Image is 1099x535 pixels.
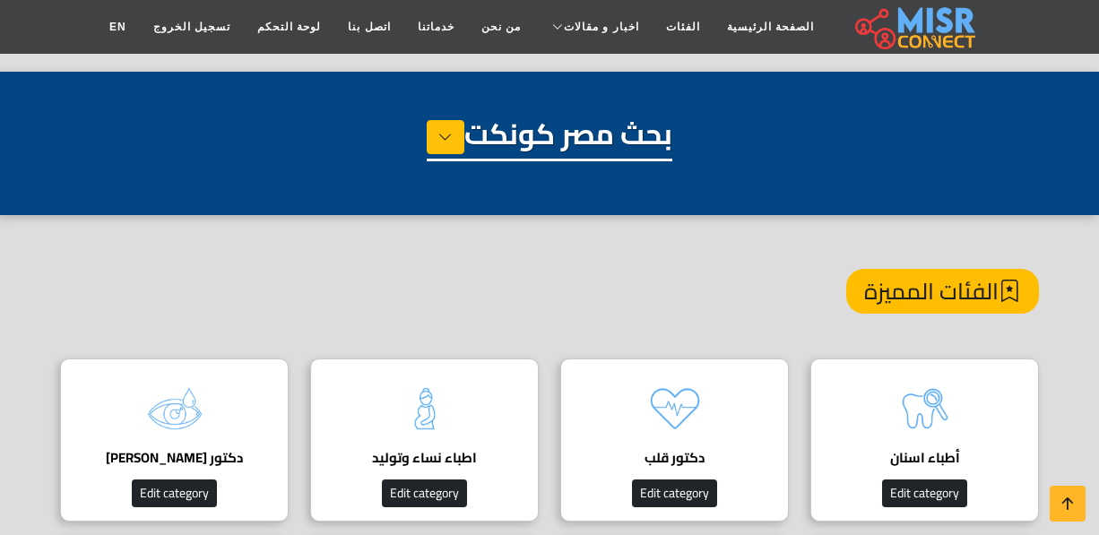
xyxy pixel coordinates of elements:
[427,116,672,161] h1: بحث مصر كونكت
[389,373,461,444] img: tQBIxbFzDjHNxea4mloJ.png
[139,373,211,444] img: O3vASGqC8OE0Zbp7R2Y3.png
[96,10,140,44] a: EN
[140,10,244,44] a: تسجيل الخروج
[714,10,827,44] a: الصفحة الرئيسية
[882,479,967,507] button: Edit category
[564,19,639,35] span: اخبار و مقالات
[846,269,1039,314] h4: الفئات المميزة
[382,479,467,507] button: Edit category
[468,10,534,44] a: من نحن
[838,450,1011,466] h4: أطباء اسنان
[639,373,711,444] img: kQgAgBbLbYzX17DbAKQs.png
[299,358,549,522] a: اطباء نساء وتوليد Edit category
[632,479,717,507] button: Edit category
[534,10,653,44] a: اخبار و مقالات
[588,450,761,466] h4: دكتور قلب
[800,358,1050,522] a: أطباء اسنان Edit category
[855,4,975,49] img: main.misr_connect
[244,10,334,44] a: لوحة التحكم
[338,450,511,466] h4: اطباء نساء وتوليد
[334,10,403,44] a: اتصل بنا
[404,10,468,44] a: خدماتنا
[653,10,714,44] a: الفئات
[49,358,299,522] a: دكتور [PERSON_NAME] Edit category
[549,358,800,522] a: دكتور قلب Edit category
[889,373,961,444] img: k714wZmFaHWIHbCst04N.png
[88,450,261,466] h4: دكتور [PERSON_NAME]
[132,479,217,507] button: Edit category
